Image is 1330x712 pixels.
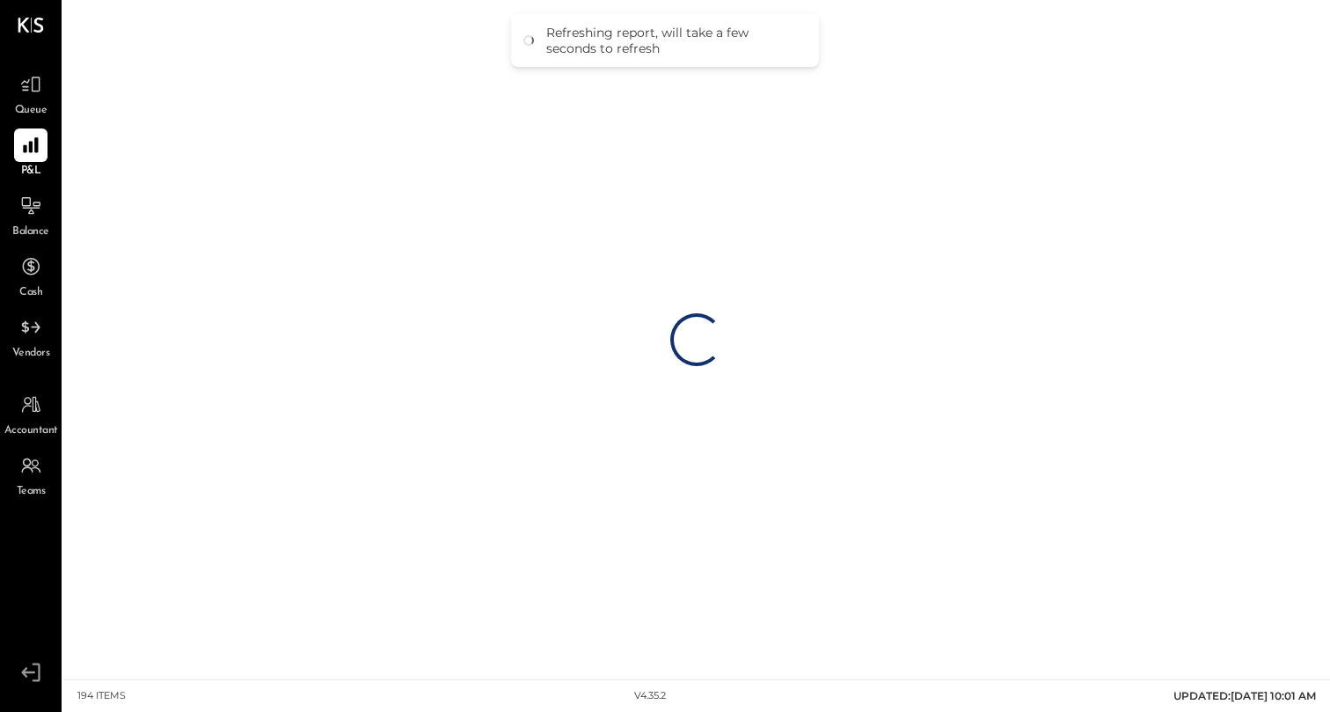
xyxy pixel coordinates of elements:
[12,346,50,362] span: Vendors
[634,689,666,703] div: v 4.35.2
[19,285,42,301] span: Cash
[1,128,61,180] a: P&L
[1,311,61,362] a: Vendors
[1,250,61,301] a: Cash
[546,25,801,56] div: Refreshing report, will take a few seconds to refresh
[1173,689,1316,702] span: UPDATED: [DATE] 10:01 AM
[1,388,61,439] a: Accountant
[12,224,49,240] span: Balance
[21,164,41,180] span: P&L
[1,68,61,119] a: Queue
[1,449,61,500] a: Teams
[15,103,47,119] span: Queue
[17,484,46,500] span: Teams
[77,689,126,703] div: 194 items
[4,423,58,439] span: Accountant
[1,189,61,240] a: Balance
